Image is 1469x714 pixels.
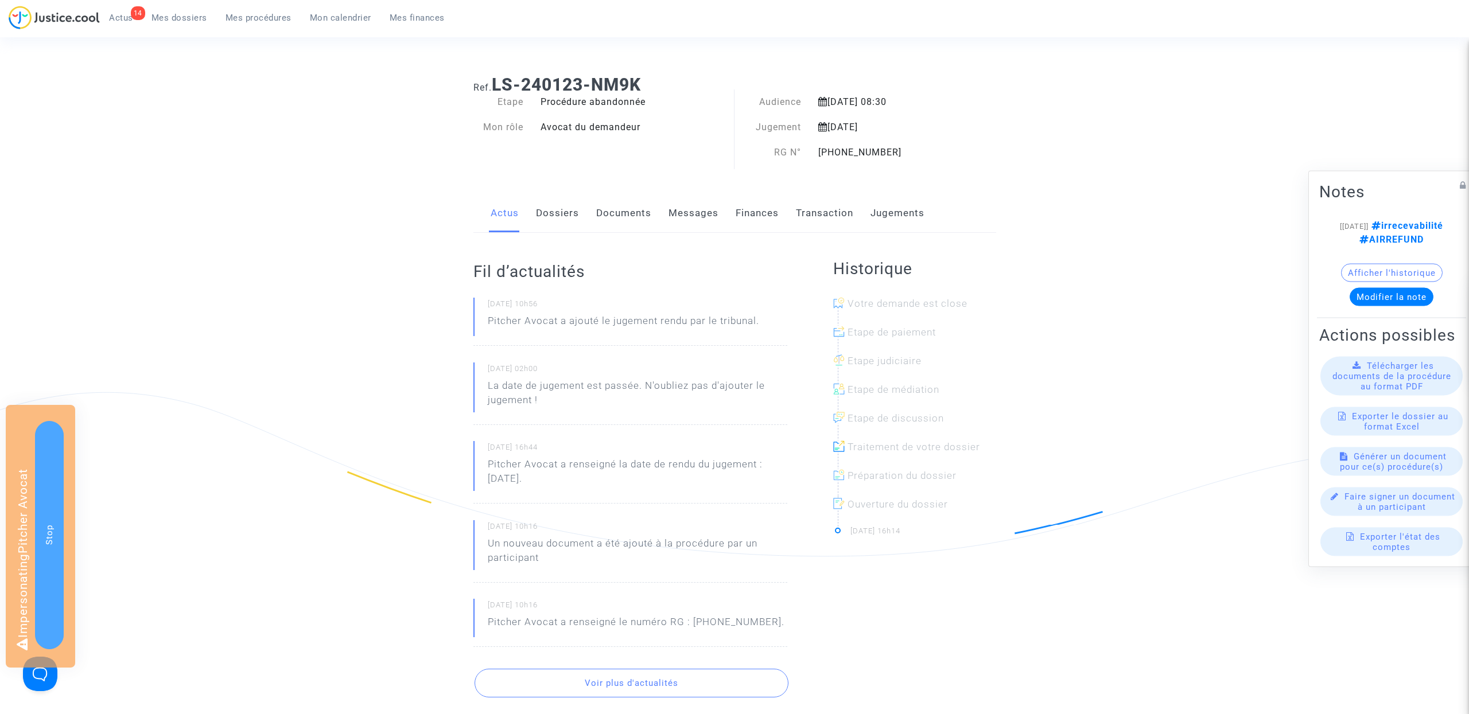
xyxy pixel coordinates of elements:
a: 14Actus [100,9,142,26]
a: Messages [669,194,718,232]
button: Modifier la note [1350,287,1433,306]
div: Avocat du demandeur [532,120,734,134]
span: Exporter l'état des comptes [1360,531,1440,552]
button: Stop [35,421,64,649]
small: [DATE] 02h00 [488,364,787,379]
iframe: Help Scout Beacon - Open [23,657,57,691]
a: Jugements [870,194,924,232]
img: jc-logo.svg [9,6,100,29]
b: LS-240123-NM9K [492,75,641,95]
span: Mes finances [390,13,445,23]
span: irrecevabilité [1369,220,1443,231]
div: [DATE] 08:30 [810,95,959,109]
span: AIRREFUND [1359,233,1424,244]
div: Mon rôle [465,120,533,134]
div: Audience [734,95,810,109]
small: [DATE] 10h16 [488,600,787,615]
p: Pitcher Avocat a renseigné le numéro RG : [PHONE_NUMBER]. [488,615,784,635]
a: Documents [596,194,651,232]
h2: Notes [1319,181,1464,201]
button: Afficher l'historique [1341,263,1443,282]
span: Mes dossiers [151,13,207,23]
span: Actus [109,13,133,23]
a: Mes finances [380,9,454,26]
span: Télécharger les documents de la procédure au format PDF [1332,360,1451,391]
h2: Fil d’actualités [473,262,787,282]
p: La date de jugement est passée. N'oubliez pas d'ajouter le jugement ! [488,379,787,413]
span: Mes procédures [226,13,292,23]
small: [DATE] 10h16 [488,521,787,536]
div: [DATE] [810,120,959,134]
div: 14 [131,6,145,20]
p: Pitcher Avocat a renseigné la date de rendu du jugement : [DATE]. [488,457,787,491]
div: Jugement [734,120,810,134]
p: Pitcher Avocat a ajouté le jugement rendu par le tribunal. [488,314,759,334]
span: Générer un document pour ce(s) procédure(s) [1340,451,1447,471]
a: Mon calendrier [301,9,380,26]
h2: Actions possibles [1319,325,1464,345]
div: Etape [465,95,533,109]
a: Transaction [796,194,853,232]
span: [[DATE]] [1340,221,1369,230]
h2: Historique [833,259,996,279]
span: Stop [44,525,55,545]
div: Impersonating [6,405,75,668]
p: Un nouveau document a été ajouté à la procédure par un participant [488,536,787,571]
a: Dossiers [536,194,579,232]
span: Mon calendrier [310,13,371,23]
a: Mes dossiers [142,9,216,26]
button: Voir plus d'actualités [475,669,788,697]
span: Ref. [473,82,492,93]
span: Faire signer un document à un participant [1344,491,1455,512]
div: Procédure abandonnée [532,95,734,109]
a: Actus [491,194,519,232]
a: Finances [736,194,779,232]
span: Exporter le dossier au format Excel [1352,411,1448,431]
small: [DATE] 16h44 [488,442,787,457]
a: Mes procédures [216,9,301,26]
span: Votre demande est close [848,298,967,309]
div: [PHONE_NUMBER] [810,146,959,159]
div: RG N° [734,146,810,159]
small: [DATE] 10h56 [488,299,787,314]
